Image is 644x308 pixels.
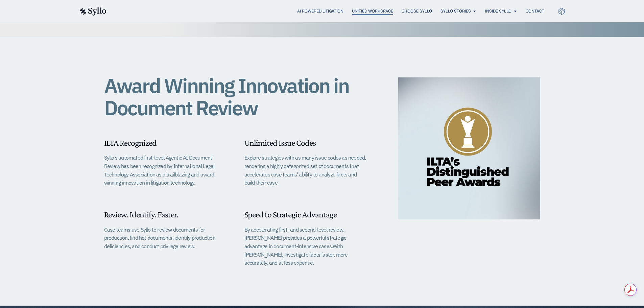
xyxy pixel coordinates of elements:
[104,210,178,219] span: Review. Identify. Faster.
[104,138,157,148] span: ILTA Recognized
[244,226,368,267] p: By accelerating first- and second-level review, [PERSON_NAME] provides a powerful strategic advan...
[79,7,106,16] img: syllo
[352,8,393,14] a: Unified Workspace
[440,8,471,14] a: Syllo Stories
[104,153,228,187] p: Syllo’s automated first-level Agentic AI Document Review has been recognized by International Leg...
[120,8,544,15] div: Menu Toggle
[104,226,228,251] p: Case teams use Syllo to review documents for production, find hot documents, identify production ...
[104,74,368,119] h1: Award Winning Innovation in Document Review
[244,153,368,187] p: Explore strategies with as many issue codes as needed, rendering a highly categorized set of docu...
[485,8,511,14] a: Inside Syllo
[244,243,348,266] span: With [PERSON_NAME], investigate facts faster, more accurately, and at less expense.
[297,8,343,14] a: AI Powered Litigation
[398,77,540,219] img: ILTA Distinguished Peer Awards
[244,210,337,219] span: Speed to Strategic Advantage
[120,8,544,15] nav: Menu
[244,138,316,148] span: Unlimited Issue Codes
[526,8,544,14] a: Contact
[402,8,432,14] a: Choose Syllo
